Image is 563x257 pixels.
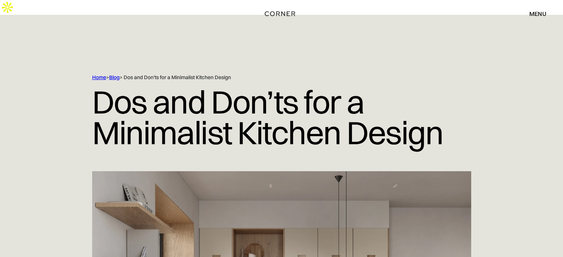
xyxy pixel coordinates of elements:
[529,11,546,17] div: menu
[92,81,471,153] h1: Dos and Don’ts for a Minimalist Kitchen Design
[92,74,440,81] div: > > Dos and Don'ts for a Minimalist Kitchen Design
[262,9,301,18] a: home
[109,74,120,81] a: Blog
[92,74,106,81] a: Home
[522,7,546,20] div: menu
